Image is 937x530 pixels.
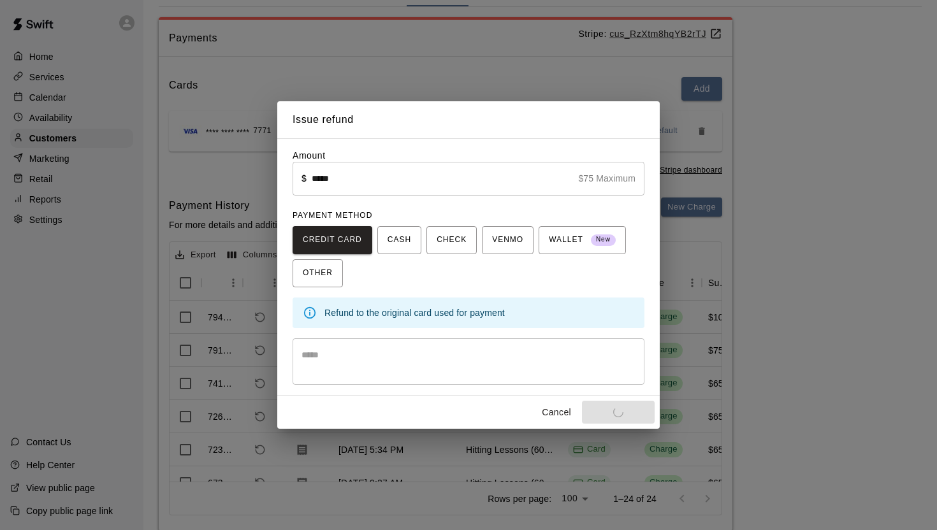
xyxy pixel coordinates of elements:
[277,101,660,138] h2: Issue refund
[293,259,343,287] button: OTHER
[492,230,523,250] span: VENMO
[578,172,636,185] p: $75 Maximum
[293,150,326,161] label: Amount
[539,226,626,254] button: WALLET New
[293,226,372,254] button: CREDIT CARD
[426,226,477,254] button: CHECK
[293,211,372,220] span: PAYMENT METHOD
[388,230,411,250] span: CASH
[549,230,616,250] span: WALLET
[536,401,577,424] button: Cancel
[303,263,333,283] span: OTHER
[482,226,534,254] button: VENMO
[437,230,467,250] span: CHECK
[301,172,307,185] p: $
[377,226,421,254] button: CASH
[324,301,634,324] div: Refund to the original card used for payment
[303,230,362,250] span: CREDIT CARD
[591,231,616,248] span: New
